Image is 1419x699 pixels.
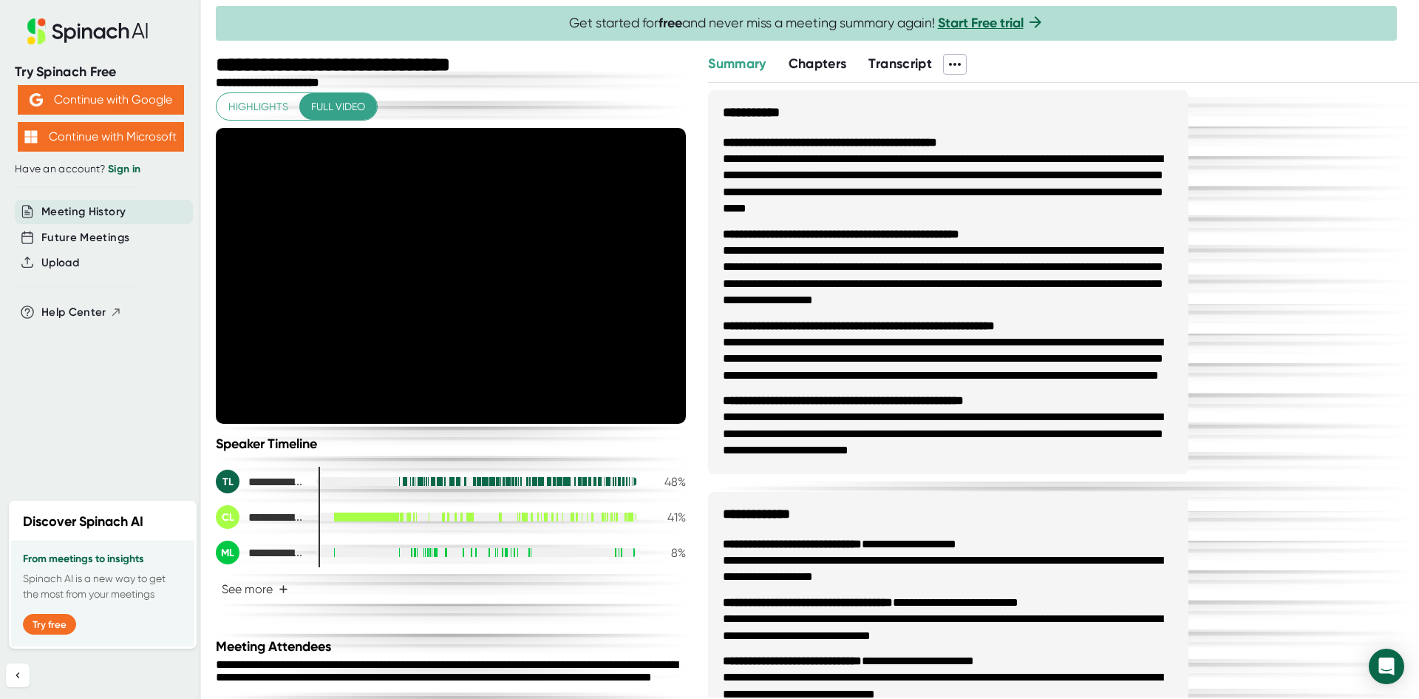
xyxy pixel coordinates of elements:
div: 48 % [649,475,686,489]
p: Spinach AI is a new way to get the most from your meetings [23,571,183,602]
b: free [659,15,682,31]
button: Full video [299,93,377,121]
div: 8 % [649,546,686,560]
span: Full video [311,98,365,116]
button: Summary [708,54,766,74]
div: Carlos Martinez | Happy Mile Logistics [216,505,304,529]
div: 41 % [649,510,686,524]
div: CL [216,505,239,529]
button: Highlights [217,93,300,121]
a: Start Free trial [938,15,1024,31]
button: Meeting History [41,203,126,220]
div: Have an account? [15,163,186,176]
button: Continue with Google [18,85,184,115]
div: TL [216,470,239,493]
a: Sign in [108,163,140,175]
span: Transcript [868,55,932,72]
button: Collapse sidebar [6,663,30,687]
div: Timothy | Happy Mile Logistics [216,470,304,493]
button: Future Meetings [41,229,129,246]
button: Continue with Microsoft [18,122,184,152]
div: Speaker Timeline [216,436,686,452]
h3: From meetings to insights [23,553,183,565]
span: Chapters [789,55,847,72]
span: Summary [708,55,766,72]
button: Try free [23,614,76,635]
span: Help Center [41,304,106,321]
button: Upload [41,254,79,271]
img: Aehbyd4JwY73AAAAAElFTkSuQmCC [30,93,43,107]
div: Marisol Bernal | Happy Mile Logistics [216,541,304,564]
span: Highlights [228,98,288,116]
div: ML [216,541,239,564]
button: See more+ [216,576,294,602]
span: + [279,584,288,595]
button: Transcript [868,54,932,74]
button: Chapters [789,54,847,74]
h2: Discover Spinach AI [23,512,143,532]
div: Meeting Attendees [216,638,690,655]
div: Open Intercom Messenger [1369,649,1404,684]
div: Try Spinach Free [15,64,186,81]
span: Get started for and never miss a meeting summary again! [569,15,1044,32]
button: Help Center [41,304,122,321]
